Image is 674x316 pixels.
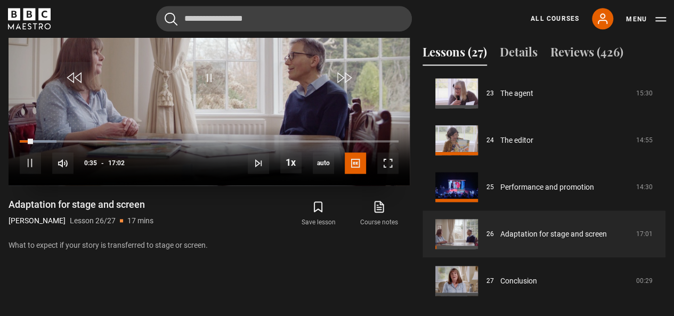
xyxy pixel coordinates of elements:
[313,152,334,174] div: Current quality: 720p
[500,135,533,146] a: The editor
[500,229,607,240] a: Adaptation for stage and screen
[288,198,348,229] button: Save lesson
[52,152,74,174] button: Mute
[531,14,579,23] a: All Courses
[20,140,399,142] div: Progress Bar
[500,182,594,193] a: Performance and promotion
[9,240,410,251] p: What to expect if your story is transferred to stage or screen.
[500,88,533,99] a: The agent
[156,6,412,31] input: Search
[345,152,366,174] button: Captions
[377,152,399,174] button: Fullscreen
[20,152,41,174] button: Pause
[500,43,538,66] button: Details
[280,152,302,173] button: Playback Rate
[313,152,334,174] span: auto
[8,8,51,29] svg: BBC Maestro
[127,215,153,226] p: 17 mins
[84,153,97,173] span: 0:35
[9,198,153,211] h1: Adaptation for stage and screen
[101,159,104,167] span: -
[248,152,269,174] button: Next Lesson
[500,276,537,287] a: Conclusion
[165,12,177,26] button: Submit the search query
[423,43,487,66] button: Lessons (27)
[626,14,666,25] button: Toggle navigation
[70,215,116,226] p: Lesson 26/27
[349,198,410,229] a: Course notes
[9,215,66,226] p: [PERSON_NAME]
[108,153,125,173] span: 17:02
[550,43,623,66] button: Reviews (426)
